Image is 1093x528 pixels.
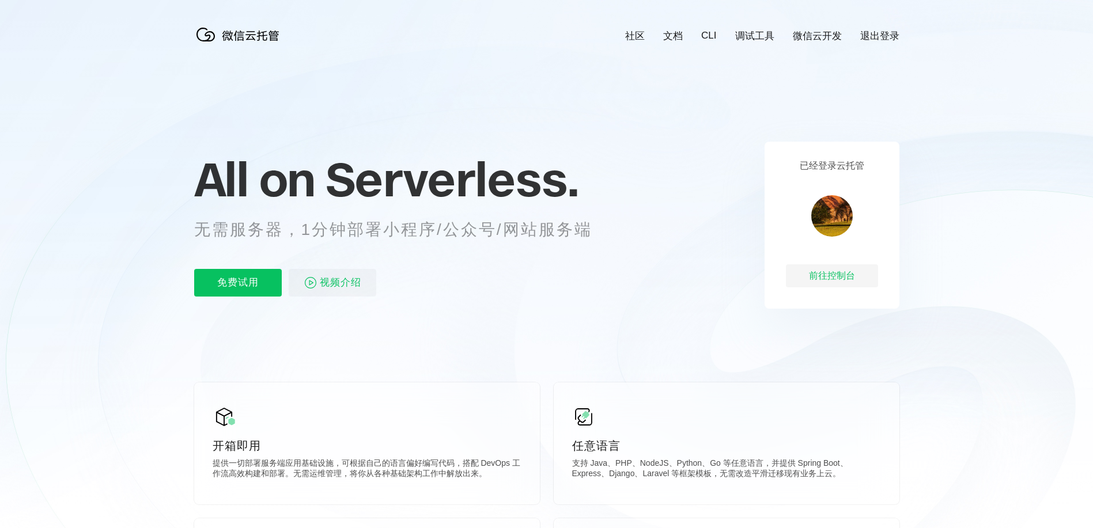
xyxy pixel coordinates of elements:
a: 调试工具 [735,29,774,43]
span: 视频介绍 [320,269,361,297]
p: 支持 Java、PHP、NodeJS、Python、Go 等任意语言，并提供 Spring Boot、Express、Django、Laravel 等框架模板，无需改造平滑迁移现有业务上云。 [572,458,881,481]
p: 免费试用 [194,269,282,297]
p: 无需服务器，1分钟部署小程序/公众号/网站服务端 [194,218,614,241]
p: 开箱即用 [213,438,521,454]
span: All on [194,150,315,208]
div: 前往控制台 [786,264,878,287]
a: 文档 [663,29,683,43]
p: 提供一切部署服务端应用基础设施，可根据自己的语言偏好编写代码，搭配 DevOps 工作流高效构建和部署。无需运维管理，将你从各种基础架构工作中解放出来。 [213,458,521,481]
span: Serverless. [326,150,578,208]
img: 微信云托管 [194,23,286,46]
a: 退出登录 [860,29,899,43]
a: 社区 [625,29,645,43]
a: 微信云托管 [194,38,286,48]
a: 微信云开发 [793,29,842,43]
img: video_play.svg [304,276,317,290]
p: 任意语言 [572,438,881,454]
p: 已经登录云托管 [800,160,864,172]
a: CLI [701,30,716,41]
